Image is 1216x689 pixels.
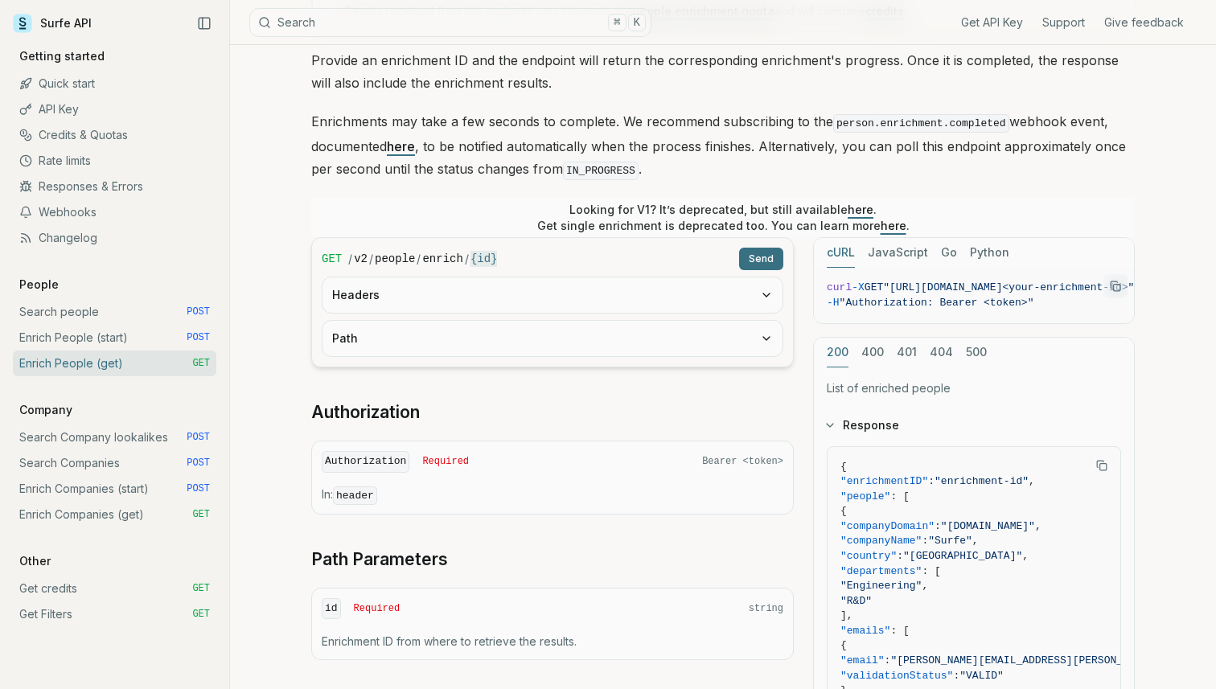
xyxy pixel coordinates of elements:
[840,475,928,487] span: "enrichmentID"
[322,486,783,504] p: In:
[883,281,1134,293] span: "[URL][DOMAIN_NAME]<your-enrichment-id>"
[814,404,1134,446] button: Response
[249,8,651,37] button: Search⌘K
[187,331,210,344] span: POST
[369,251,373,267] span: /
[375,251,415,267] code: people
[322,634,783,650] p: Enrichment ID from where to retrieve the results.
[848,203,873,216] a: here
[749,602,783,615] span: string
[827,380,1121,396] p: List of enriched people
[865,281,883,293] span: GET
[13,148,216,174] a: Rate limits
[890,490,909,502] span: : [
[941,238,957,268] button: Go
[840,505,847,517] span: {
[1090,453,1114,478] button: Copy Text
[608,14,626,31] kbd: ⌘
[470,251,498,267] code: {id}
[840,595,872,607] span: "R&D"
[13,277,65,293] p: People
[935,520,941,532] span: :
[1103,274,1128,298] button: Copy Text
[13,71,216,96] a: Quick start
[13,96,216,122] a: API Key
[852,281,865,293] span: -X
[840,520,935,532] span: "companyDomain"
[868,238,928,268] button: JavaScript
[13,576,216,601] a: Get credits GET
[187,431,210,444] span: POST
[311,110,1135,183] p: Enrichments may take a few seconds to complete. We recommend subscribing to the webhook event, do...
[840,639,847,651] span: {
[928,475,935,487] span: :
[322,451,409,473] code: Authorization
[465,251,469,267] span: /
[959,670,1004,682] span: "VALID"
[935,475,1029,487] span: "enrichment-id"
[192,608,210,621] span: GET
[311,401,420,424] a: Authorization
[13,199,216,225] a: Webhooks
[881,219,906,232] a: here
[322,598,341,620] code: id
[827,281,852,293] span: curl
[192,11,216,35] button: Collapse Sidebar
[311,548,448,571] a: Path Parameters
[930,338,953,367] button: 404
[187,482,210,495] span: POST
[1022,550,1029,562] span: ,
[13,122,216,148] a: Credits & Quotas
[13,174,216,199] a: Responses & Errors
[13,299,216,325] a: Search people POST
[13,450,216,476] a: Search Companies POST
[840,297,1034,309] span: "Authorization: Bearer <token>"
[961,14,1023,31] a: Get API Key
[13,48,111,64] p: Getting started
[13,325,216,351] a: Enrich People (start) POST
[897,338,917,367] button: 401
[333,486,377,505] code: header
[922,535,928,547] span: :
[422,251,462,267] code: enrich
[354,602,401,615] span: Required
[192,508,210,521] span: GET
[966,338,987,367] button: 500
[13,351,216,376] a: Enrich People (get) GET
[1029,475,1035,487] span: ,
[348,251,352,267] span: /
[840,565,922,577] span: "departments"
[13,225,216,251] a: Changelog
[827,338,848,367] button: 200
[840,535,922,547] span: "companyName"
[422,455,469,468] span: Required
[322,321,783,356] button: Path
[922,565,940,577] span: : [
[187,306,210,318] span: POST
[187,457,210,470] span: POST
[13,502,216,527] a: Enrich Companies (get) GET
[322,251,342,267] span: GET
[840,609,853,621] span: ],
[702,455,783,468] span: Bearer <token>
[13,424,216,450] a: Search Company lookalikes POST
[322,277,783,313] button: Headers
[13,553,57,569] p: Other
[970,238,1009,268] button: Python
[827,238,855,268] button: cURL
[840,461,847,473] span: {
[953,670,959,682] span: :
[13,601,216,627] a: Get Filters GET
[628,14,646,31] kbd: K
[827,297,840,309] span: -H
[890,625,909,637] span: : [
[840,670,953,682] span: "validationStatus"
[1042,14,1085,31] a: Support
[1035,520,1041,532] span: ,
[387,138,415,154] a: here
[897,550,903,562] span: :
[13,11,92,35] a: Surfe API
[840,490,890,502] span: "people"
[840,625,890,637] span: "emails"
[13,476,216,502] a: Enrich Companies (start) POST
